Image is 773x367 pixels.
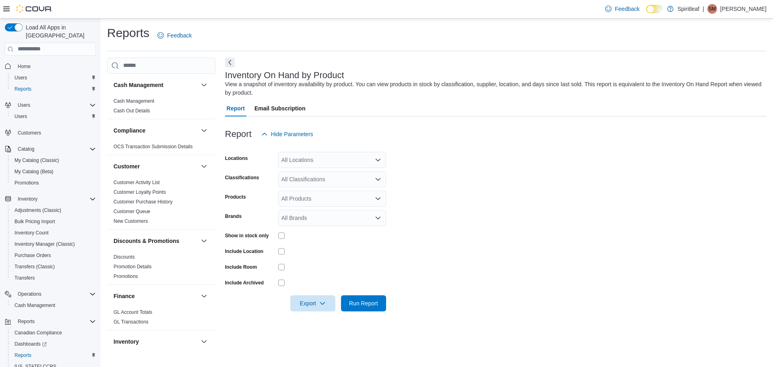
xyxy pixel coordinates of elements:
a: My Catalog (Classic) [11,156,62,165]
p: | [703,4,704,14]
a: Reports [11,350,35,360]
label: Include Archived [225,280,264,286]
div: Cash Management [107,96,215,119]
h3: Inventory [114,338,139,346]
span: Run Report [349,299,378,307]
h3: Finance [114,292,135,300]
span: OCS Transaction Submission Details [114,143,193,150]
button: Catalog [2,143,99,155]
span: Promotions [11,178,96,188]
a: Dashboards [8,338,99,350]
div: Shelby M [707,4,717,14]
button: Compliance [199,126,209,135]
button: Customer [199,162,209,171]
span: Operations [18,291,41,297]
h3: Inventory On Hand by Product [225,70,344,80]
a: Customers [14,128,44,138]
button: Discounts & Promotions [199,236,209,246]
span: Users [11,73,96,83]
span: Inventory [18,196,37,202]
a: Cash Management [11,301,58,310]
span: Users [14,100,96,110]
button: Inventory [14,194,41,204]
span: Purchase Orders [11,251,96,260]
span: Inventory Manager (Classic) [11,239,96,249]
h3: Cash Management [114,81,163,89]
span: Reports [11,84,96,94]
a: Transfers (Classic) [11,262,58,272]
button: Next [225,58,235,67]
a: GL Account Totals [114,309,152,315]
span: Feedback [615,5,639,13]
a: Feedback [602,1,643,17]
button: Users [2,100,99,111]
span: Inventory [14,194,96,204]
button: Open list of options [375,157,381,163]
button: Compliance [114,126,198,135]
button: Customer [114,162,198,170]
span: Reports [14,86,31,92]
a: Adjustments (Classic) [11,205,64,215]
button: Users [8,111,99,122]
div: Compliance [107,142,215,155]
div: Finance [107,307,215,330]
button: Reports [2,316,99,327]
a: My Catalog (Beta) [11,167,57,176]
span: Report [227,100,245,116]
span: Cash Management [14,302,55,309]
img: Cova [16,5,52,13]
span: Catalog [18,146,34,152]
button: Bulk Pricing Import [8,216,99,227]
span: Customer Queue [114,208,150,215]
span: My Catalog (Classic) [11,156,96,165]
h3: Report [225,129,252,139]
a: Customer Activity List [114,180,160,185]
a: Bulk Pricing Import [11,217,58,226]
button: Home [2,60,99,72]
button: Inventory Manager (Classic) [8,238,99,250]
span: Catalog [14,144,96,154]
a: Reports [11,84,35,94]
a: Users [11,112,30,121]
span: Customer Activity List [114,179,160,186]
span: Export [295,295,331,311]
a: Users [11,73,30,83]
button: Inventory Count [8,227,99,238]
span: Canadian Compliance [14,330,62,336]
a: Promotions [11,178,42,188]
button: Cash Management [114,81,198,89]
span: Bulk Pricing Import [11,217,96,226]
a: Home [14,62,34,71]
span: Canadian Compliance [11,328,96,338]
span: Home [18,63,31,70]
a: GL Transactions [114,319,149,325]
a: Canadian Compliance [11,328,65,338]
button: Cash Management [8,300,99,311]
span: Customers [18,130,41,136]
button: My Catalog (Beta) [8,166,99,177]
span: Users [14,75,27,81]
label: Brands [225,213,242,220]
span: Reports [14,317,96,326]
button: Inventory [114,338,198,346]
button: Hide Parameters [258,126,316,142]
a: Dashboards [11,339,50,349]
div: Discounts & Promotions [107,252,215,284]
span: Feedback [167,31,192,39]
a: New Customers [114,218,148,224]
span: Customers [14,128,96,138]
button: Reports [8,83,99,95]
span: Reports [18,318,35,325]
span: Load All Apps in [GEOGRAPHIC_DATA] [23,23,96,39]
button: Transfers [8,272,99,284]
button: Export [290,295,335,311]
p: Spiritleaf [678,4,699,14]
span: Dashboards [11,339,96,349]
span: Home [14,61,96,71]
span: Adjustments (Classic) [14,207,61,214]
h3: Customer [114,162,140,170]
span: Bulk Pricing Import [14,218,55,225]
span: Transfers [11,273,96,283]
